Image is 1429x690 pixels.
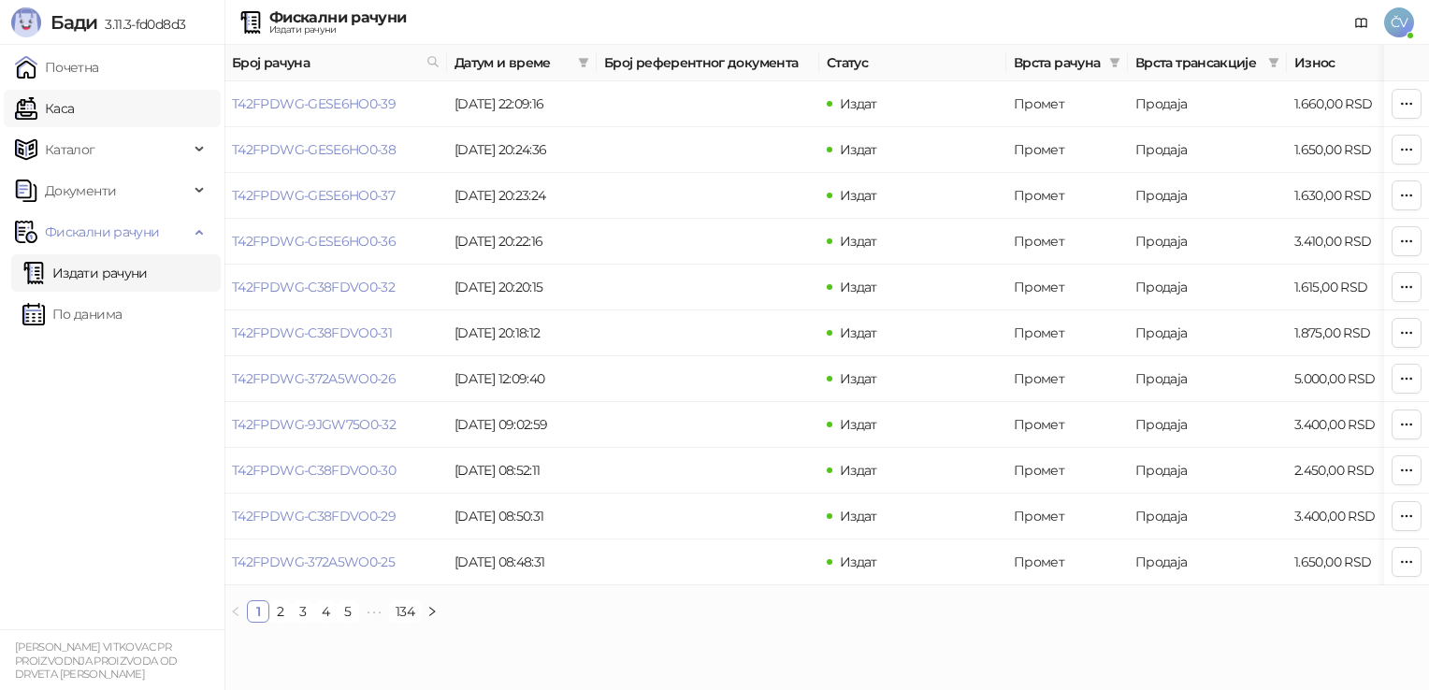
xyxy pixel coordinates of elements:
td: [DATE] 20:22:16 [447,219,597,265]
td: [DATE] 12:09:40 [447,356,597,402]
td: Продаја [1128,356,1287,402]
th: Статус [819,45,1006,81]
a: T42FPDWG-GESE6HO0-36 [232,233,396,250]
td: 1.875,00 RSD [1287,310,1418,356]
span: Број рачуна [232,52,419,73]
a: T42FPDWG-9JGW75O0-32 [232,416,396,433]
span: left [230,606,241,617]
td: 1.650,00 RSD [1287,127,1418,173]
a: T42FPDWG-GESE6HO0-38 [232,141,396,158]
td: 1.615,00 RSD [1287,265,1418,310]
a: Документација [1347,7,1377,37]
span: Фискални рачуни [45,213,159,251]
li: Следећа страна [421,600,443,623]
li: 4 [314,600,337,623]
td: 2.450,00 RSD [1287,448,1418,494]
td: Промет [1006,448,1128,494]
td: [DATE] 08:52:11 [447,448,597,494]
td: Промет [1006,310,1128,356]
td: [DATE] 20:18:12 [447,310,597,356]
td: Промет [1006,265,1128,310]
span: Издат [840,279,877,295]
a: T42FPDWG-GESE6HO0-39 [232,95,396,112]
td: 3.400,00 RSD [1287,494,1418,539]
td: [DATE] 09:02:59 [447,402,597,448]
td: [DATE] 08:50:31 [447,494,597,539]
span: right [426,606,438,617]
span: Издат [840,370,877,387]
a: Каса [15,90,74,127]
a: 4 [315,601,336,622]
td: 3.410,00 RSD [1287,219,1418,265]
span: Издат [840,324,877,341]
td: [DATE] 22:09:16 [447,81,597,127]
span: 3.11.3-fd0d8d3 [97,16,185,33]
a: Издати рачуни [22,254,148,292]
a: 3 [293,601,313,622]
a: T42FPDWG-C38FDVO0-31 [232,324,392,341]
span: Датум и време [455,52,570,73]
td: Промет [1006,539,1128,585]
a: T42FPDWG-C38FDVO0-29 [232,508,396,525]
td: T42FPDWG-C38FDVO0-32 [224,265,447,310]
td: Продаја [1128,173,1287,219]
td: [DATE] 08:48:31 [447,539,597,585]
a: 5 [338,601,358,622]
span: Документи [45,172,116,209]
button: left [224,600,247,623]
a: 2 [270,601,291,622]
td: Продаја [1128,448,1287,494]
td: T42FPDWG-C38FDVO0-31 [224,310,447,356]
td: Промет [1006,127,1128,173]
td: 1.660,00 RSD [1287,81,1418,127]
li: 2 [269,600,292,623]
td: Промет [1006,219,1128,265]
li: 3 [292,600,314,623]
a: T42FPDWG-C38FDVO0-30 [232,462,396,479]
a: 1 [248,601,268,622]
td: Продаја [1128,265,1287,310]
span: Издат [840,508,877,525]
a: T42FPDWG-372A5WO0-26 [232,370,396,387]
span: filter [1105,49,1124,77]
span: filter [574,49,593,77]
li: Следећих 5 Страна [359,600,389,623]
li: 134 [389,600,421,623]
span: filter [578,57,589,68]
span: Издат [840,187,877,204]
span: Врста трансакције [1135,52,1261,73]
td: 5.000,00 RSD [1287,356,1418,402]
a: T42FPDWG-GESE6HO0-37 [232,187,395,204]
td: T42FPDWG-GESE6HO0-38 [224,127,447,173]
span: Издат [840,462,877,479]
td: 1.650,00 RSD [1287,539,1418,585]
li: 1 [247,600,269,623]
span: Издат [840,141,877,158]
span: Издат [840,416,877,433]
td: Продаја [1128,402,1287,448]
span: ••• [359,600,389,623]
div: Фискални рачуни [269,10,406,25]
td: 3.400,00 RSD [1287,402,1418,448]
td: T42FPDWG-C38FDVO0-29 [224,494,447,539]
span: Врста рачуна [1014,52,1102,73]
td: Продаја [1128,310,1287,356]
span: Каталог [45,131,95,168]
th: Врста трансакције [1128,45,1287,81]
span: filter [1109,57,1120,68]
td: T42FPDWG-GESE6HO0-37 [224,173,447,219]
a: Почетна [15,49,99,86]
li: 5 [337,600,359,623]
td: [DATE] 20:23:24 [447,173,597,219]
a: 134 [390,601,420,622]
td: T42FPDWG-GESE6HO0-39 [224,81,447,127]
small: [PERSON_NAME] VITKOVAC PR PROIZVODNJA PROIZVODA OD DRVETA [PERSON_NAME] [15,640,178,681]
td: Продаја [1128,219,1287,265]
td: Промет [1006,173,1128,219]
td: Промет [1006,494,1128,539]
td: Промет [1006,81,1128,127]
span: Издат [840,233,877,250]
span: Издат [840,553,877,570]
td: T42FPDWG-372A5WO0-25 [224,539,447,585]
button: right [421,600,443,623]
